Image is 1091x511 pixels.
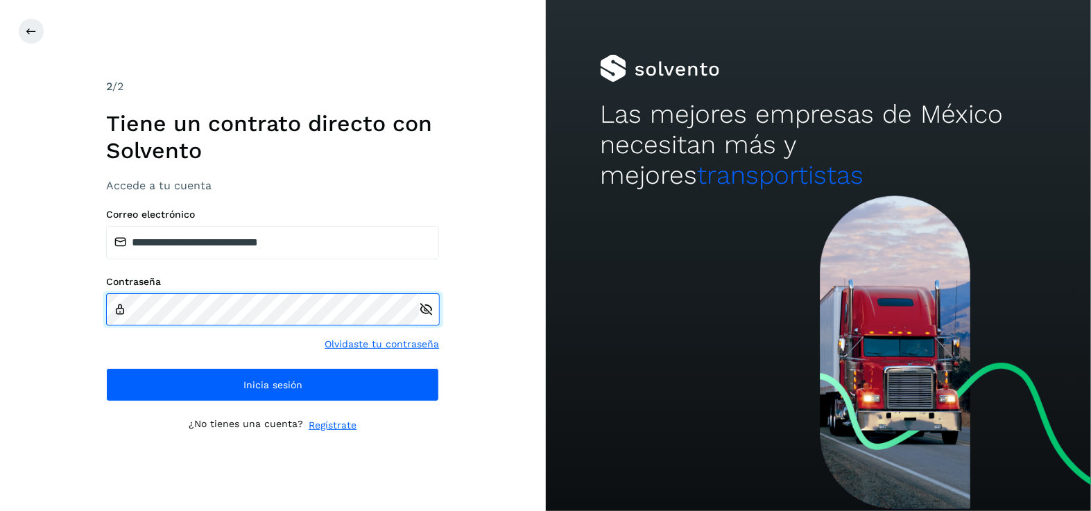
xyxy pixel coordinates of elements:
h3: Accede a tu cuenta [106,179,439,192]
button: Inicia sesión [106,368,439,401]
a: Olvidaste tu contraseña [325,337,439,352]
p: ¿No tienes una cuenta? [189,418,303,433]
span: Inicia sesión [243,380,302,390]
span: 2 [106,80,112,93]
a: Regístrate [309,418,356,433]
span: transportistas [697,160,864,190]
label: Contraseña [106,276,439,288]
h2: Las mejores empresas de México necesitan más y mejores [600,99,1036,191]
h1: Tiene un contrato directo con Solvento [106,110,439,164]
div: /2 [106,78,439,95]
label: Correo electrónico [106,209,439,220]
